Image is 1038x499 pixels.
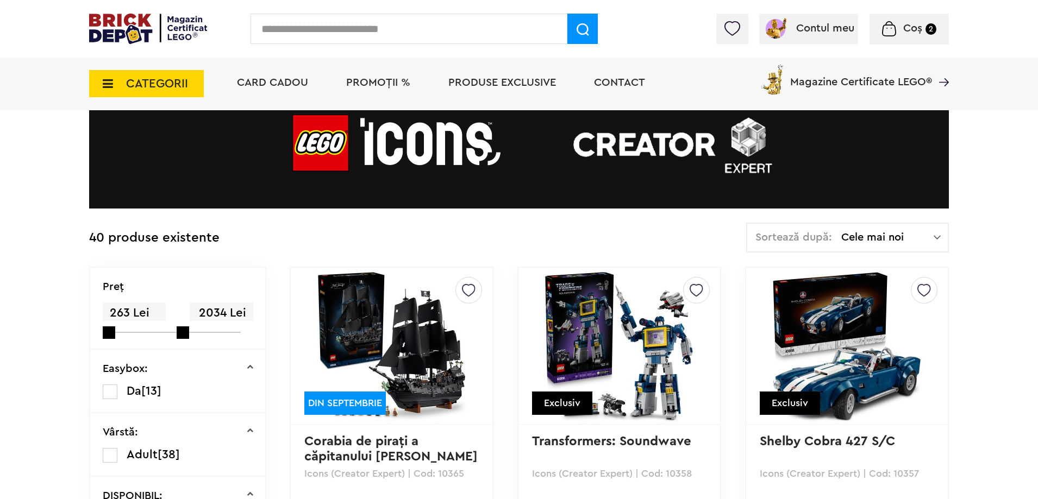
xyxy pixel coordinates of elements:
[760,469,934,478] p: Icons (Creator Expert) | Cod: 10357
[543,270,695,422] img: Transformers: Soundwave
[127,449,158,460] span: Adult
[346,77,410,88] a: PROMOȚII %
[760,391,820,415] div: Exclusiv
[304,469,479,478] p: Icons (Creator Expert) | Cod: 10365
[764,23,854,34] a: Contul meu
[237,77,308,88] a: Card Cadou
[532,469,706,478] p: Icons (Creator Expert) | Cod: 10358
[103,363,148,374] p: Easybox:
[103,302,166,324] span: 263 Lei
[926,23,936,35] small: 2
[304,391,386,415] div: DIN SEPTEMBRIE
[127,385,141,397] span: Da
[89,223,220,254] div: 40 produse existente
[841,232,934,243] span: Cele mai noi
[532,391,592,415] div: Exclusiv
[158,449,180,460] span: [38]
[755,232,832,243] span: Sortează după:
[89,77,949,209] img: LEGO Icons (Creator Expert)
[771,270,923,422] img: Shelby Cobra 427 S/C
[790,62,932,87] span: Magazine Certificate LEGO®
[932,62,949,73] a: Magazine Certificate LEGO®
[304,435,478,463] a: Corabia de piraţi a căpitanului [PERSON_NAME]
[103,427,138,438] p: Vârstă:
[532,435,691,448] a: Transformers: Soundwave
[594,77,645,88] a: Contact
[760,435,895,448] a: Shelby Cobra 427 S/C
[448,77,556,88] a: Produse exclusive
[796,23,854,34] span: Contul meu
[141,385,161,397] span: [13]
[316,270,468,422] img: Corabia de piraţi a căpitanului Jack Sparrow
[103,281,124,292] p: Preţ
[126,78,188,90] span: CATEGORII
[903,23,922,34] span: Coș
[190,302,253,324] span: 2034 Lei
